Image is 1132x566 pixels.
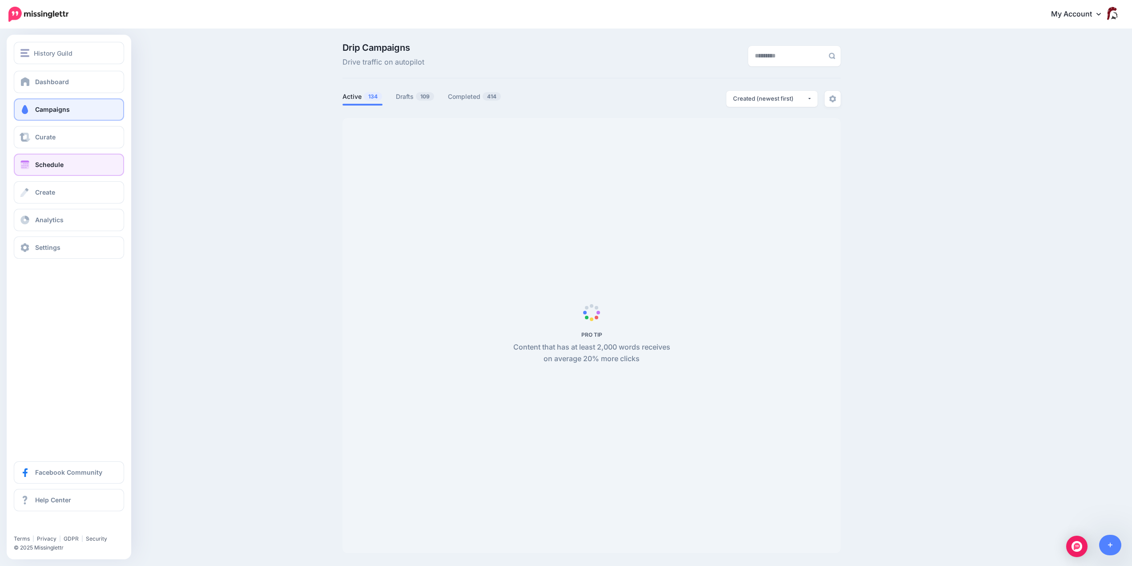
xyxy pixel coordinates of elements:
a: Create [14,181,124,204]
a: Schedule [14,154,124,176]
span: Schedule [35,161,64,168]
p: Content that has at least 2,000 words receives on average 20% more clicks [508,342,675,365]
a: Facebook Community [14,461,124,484]
a: GDPR [64,535,79,542]
span: Create [35,188,55,196]
div: Created (newest first) [733,94,807,103]
span: Curate [35,133,56,141]
a: Help Center [14,489,124,511]
span: | [59,535,61,542]
span: Drive traffic on autopilot [342,57,424,68]
img: settings-grey.png [829,95,836,102]
span: Drip Campaigns [342,43,424,52]
a: Curate [14,126,124,148]
a: Security [86,535,107,542]
img: menu.png [20,49,29,57]
a: Drafts109 [396,91,435,102]
span: 414 [483,92,501,101]
a: Privacy [37,535,56,542]
span: | [32,535,34,542]
span: History Guild [34,48,73,58]
a: Campaigns [14,98,124,121]
a: Dashboard [14,71,124,93]
img: search-grey-6.png [829,53,835,59]
span: Settings [35,244,60,251]
span: Help Center [35,496,71,504]
button: History Guild [14,42,124,64]
span: 109 [416,92,434,101]
a: Terms [14,535,30,542]
a: Analytics [14,209,124,231]
button: Created (newest first) [726,91,818,107]
span: | [81,535,83,542]
a: Completed414 [448,91,501,102]
span: Analytics [35,216,64,224]
li: © 2025 Missinglettr [14,543,129,552]
a: Settings [14,236,124,259]
h5: PRO TIP [508,331,675,338]
a: My Account [1042,4,1119,25]
img: Missinglettr [8,7,68,22]
span: Facebook Community [35,468,102,476]
div: Open Intercom Messenger [1066,536,1088,557]
span: Dashboard [35,78,69,86]
a: Active134 [342,91,383,102]
span: 134 [364,92,382,101]
iframe: Twitter Follow Button [14,522,81,531]
span: Campaigns [35,106,70,113]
